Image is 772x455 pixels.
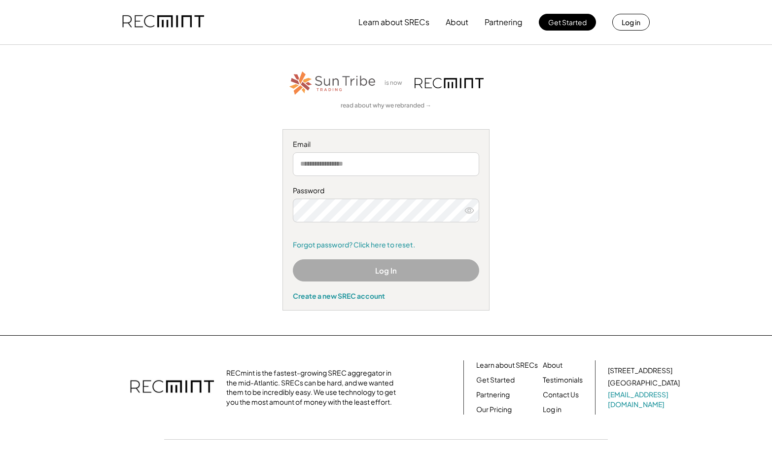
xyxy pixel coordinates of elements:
[608,366,672,376] div: [STREET_ADDRESS]
[612,14,650,31] button: Log in
[382,79,410,87] div: is now
[226,368,401,407] div: RECmint is the fastest-growing SREC aggregator in the mid-Atlantic. SRECs can be hard, and we wan...
[476,360,538,370] a: Learn about SRECs
[293,240,479,250] a: Forgot password? Click here to reset.
[358,12,429,32] button: Learn about SRECs
[485,12,523,32] button: Partnering
[476,390,510,400] a: Partnering
[446,12,468,32] button: About
[543,375,583,385] a: Testimonials
[130,370,214,405] img: recmint-logotype%403x.png
[341,102,431,110] a: read about why we rebranded →
[415,78,484,88] img: recmint-logotype%403x.png
[476,405,512,415] a: Our Pricing
[476,375,515,385] a: Get Started
[608,378,680,388] div: [GEOGRAPHIC_DATA]
[608,390,682,409] a: [EMAIL_ADDRESS][DOMAIN_NAME]
[293,291,479,300] div: Create a new SREC account
[293,140,479,149] div: Email
[293,259,479,281] button: Log In
[543,405,561,415] a: Log in
[539,14,596,31] button: Get Started
[293,186,479,196] div: Password
[543,360,562,370] a: About
[122,5,204,39] img: recmint-logotype%403x.png
[543,390,579,400] a: Contact Us
[288,70,377,97] img: STT_Horizontal_Logo%2B-%2BColor.png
